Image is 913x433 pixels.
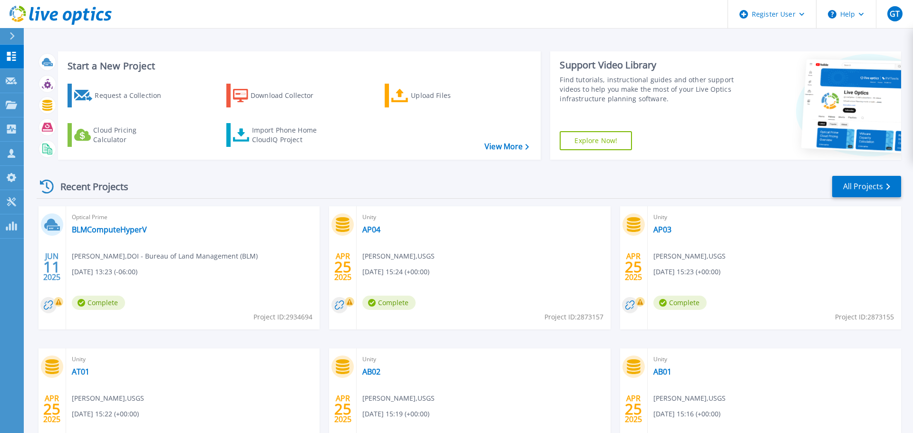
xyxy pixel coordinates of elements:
span: Complete [362,296,416,310]
div: APR 2025 [334,392,352,426]
div: Recent Projects [37,175,141,198]
span: [DATE] 15:24 (+00:00) [362,267,429,277]
a: AB02 [362,367,380,376]
span: [PERSON_NAME] , USGS [362,251,435,261]
a: Download Collector [226,84,332,107]
a: AB01 [653,367,671,376]
div: Import Phone Home CloudIQ Project [252,125,326,144]
div: APR 2025 [334,250,352,284]
span: Project ID: 2873155 [835,312,894,322]
span: Unity [362,354,604,365]
span: 25 [43,405,60,413]
div: APR 2025 [624,250,642,284]
span: Unity [72,354,314,365]
span: 11 [43,263,60,271]
div: APR 2025 [624,392,642,426]
a: Upload Files [385,84,491,107]
a: View More [485,142,529,151]
span: [DATE] 13:23 (-06:00) [72,267,137,277]
span: [DATE] 15:23 (+00:00) [653,267,720,277]
span: 25 [334,263,351,271]
span: [DATE] 15:16 (+00:00) [653,409,720,419]
span: Unity [653,212,895,222]
a: Explore Now! [560,131,632,150]
span: Unity [362,212,604,222]
a: Request a Collection [68,84,174,107]
span: Project ID: 2934694 [253,312,312,322]
span: [PERSON_NAME] , USGS [653,393,726,404]
h3: Start a New Project [68,61,529,71]
div: Find tutorials, instructional guides and other support videos to help you make the most of your L... [560,75,738,104]
div: Download Collector [251,86,327,105]
a: Cloud Pricing Calculator [68,123,174,147]
span: Optical Prime [72,212,314,222]
span: Complete [72,296,125,310]
span: [DATE] 15:22 (+00:00) [72,409,139,419]
div: JUN 2025 [43,250,61,284]
span: [PERSON_NAME] , DOI - Bureau of Land Management (BLM) [72,251,258,261]
div: Upload Files [411,86,487,105]
span: GT [890,10,900,18]
span: Complete [653,296,707,310]
span: [PERSON_NAME] , USGS [72,393,144,404]
span: [DATE] 15:19 (+00:00) [362,409,429,419]
a: All Projects [832,176,901,197]
a: AP04 [362,225,380,234]
a: AT01 [72,367,89,376]
span: [PERSON_NAME] , USGS [362,393,435,404]
span: 25 [334,405,351,413]
div: Request a Collection [95,86,171,105]
span: 25 [625,405,642,413]
span: [PERSON_NAME] , USGS [653,251,726,261]
span: Project ID: 2873157 [544,312,603,322]
a: BLMComputeHyperV [72,225,147,234]
div: Cloud Pricing Calculator [93,125,169,144]
span: 25 [625,263,642,271]
div: Support Video Library [560,59,738,71]
div: APR 2025 [43,392,61,426]
span: Unity [653,354,895,365]
a: AP03 [653,225,671,234]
